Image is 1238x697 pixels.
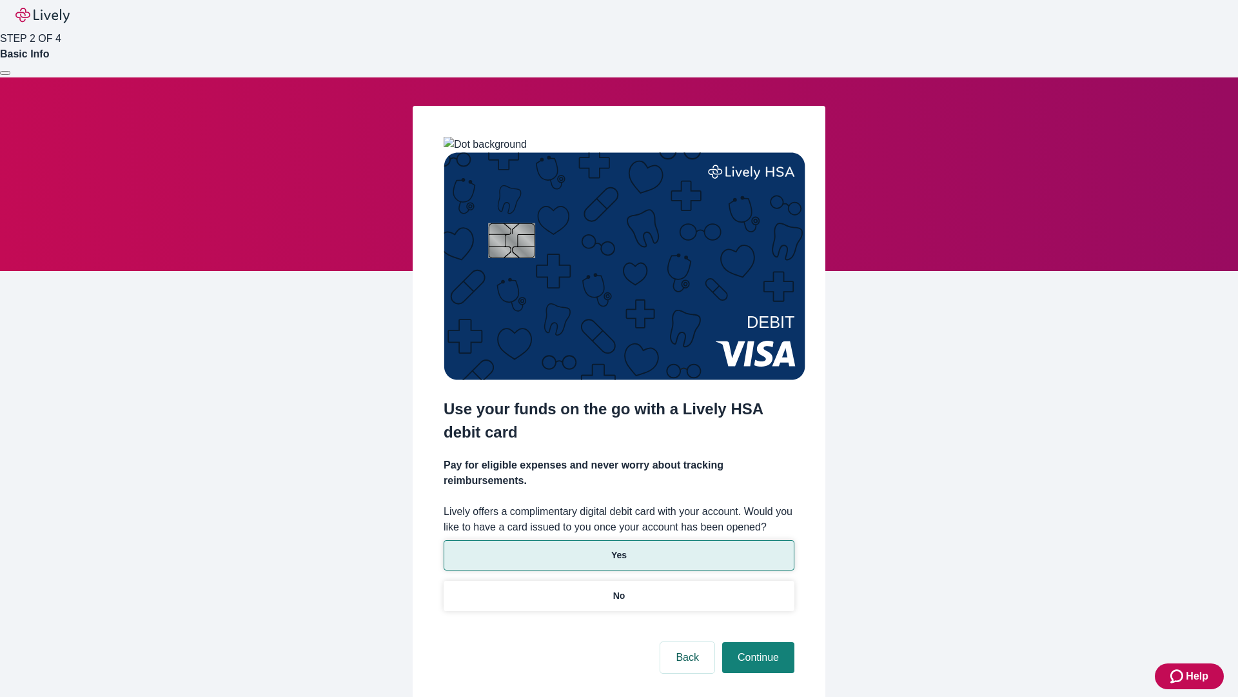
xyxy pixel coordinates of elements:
[1170,669,1186,684] svg: Zendesk support icon
[1155,663,1224,689] button: Zendesk support iconHelp
[444,137,527,152] img: Dot background
[1186,669,1208,684] span: Help
[722,642,794,673] button: Continue
[444,581,794,611] button: No
[444,504,794,535] label: Lively offers a complimentary digital debit card with your account. Would you like to have a card...
[444,458,794,489] h4: Pay for eligible expenses and never worry about tracking reimbursements.
[613,589,625,603] p: No
[444,152,805,380] img: Debit card
[444,540,794,571] button: Yes
[15,8,70,23] img: Lively
[444,398,794,444] h2: Use your funds on the go with a Lively HSA debit card
[660,642,714,673] button: Back
[611,549,627,562] p: Yes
